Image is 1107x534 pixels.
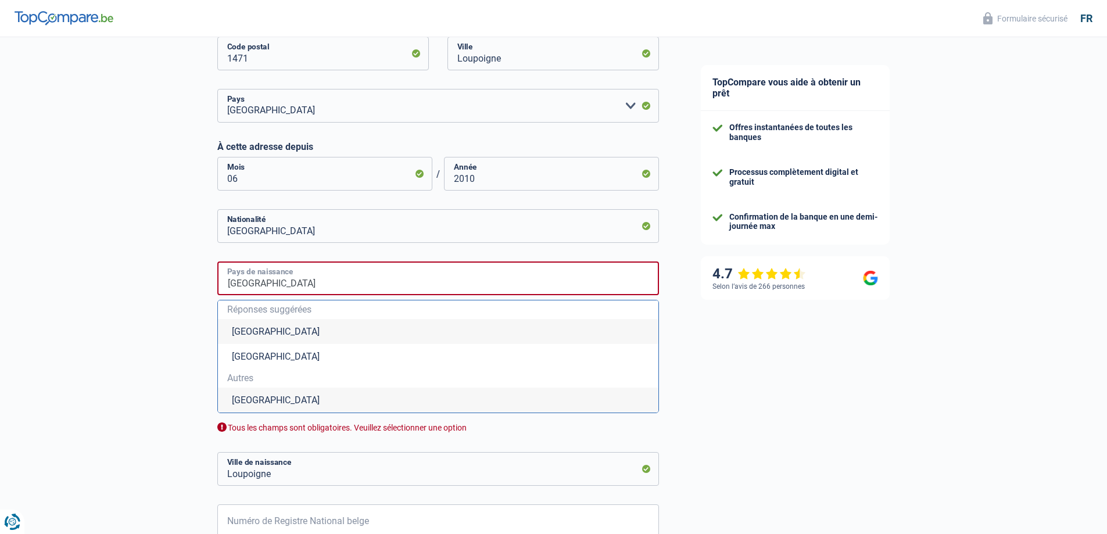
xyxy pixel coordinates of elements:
[217,209,659,243] input: Belgique
[976,9,1074,28] button: Formulaire sécurisé
[217,422,659,433] div: Tous les champs sont obligatoires. Veuillez sélectionner une option
[217,261,659,295] input: Belgique
[218,319,658,344] li: [GEOGRAPHIC_DATA]
[729,123,878,142] div: Offres instantanées de toutes les banques
[712,282,805,291] div: Selon l’avis de 266 personnes
[227,305,649,314] span: Réponses suggérées
[701,65,890,111] div: TopCompare vous aide à obtenir un prêt
[432,169,444,180] span: /
[218,344,658,369] li: [GEOGRAPHIC_DATA]
[227,374,649,383] span: Autres
[15,11,113,25] img: TopCompare Logo
[1080,12,1092,25] div: fr
[729,167,878,187] div: Processus complètement digital et gratuit
[218,388,658,413] li: [GEOGRAPHIC_DATA]
[217,141,659,152] label: À cette adresse depuis
[217,157,432,191] input: MM
[444,157,659,191] input: AAAA
[729,212,878,232] div: Confirmation de la banque en une demi-journée max
[712,266,806,282] div: 4.7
